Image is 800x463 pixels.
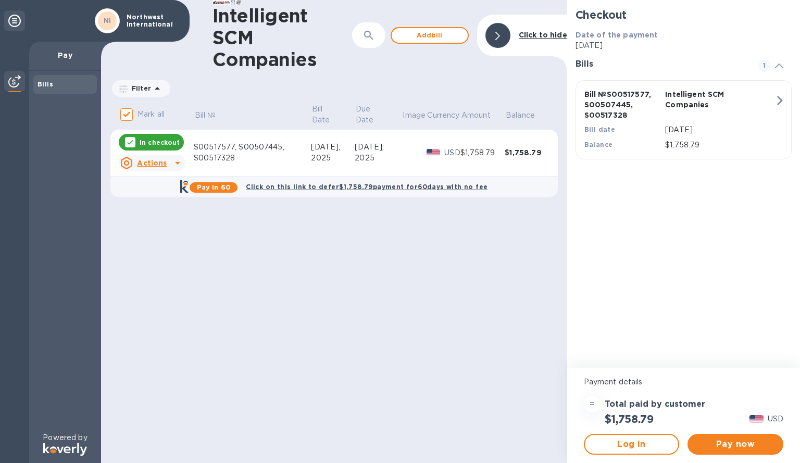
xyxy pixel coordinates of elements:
span: Balance [506,110,548,121]
u: Actions [137,159,167,167]
h2: Checkout [576,8,792,21]
b: Bill date [584,126,616,133]
b: Click to hide [519,31,567,39]
b: Pay in 60 [197,183,231,191]
p: Northwest International [127,14,179,28]
p: Bill № [195,110,216,121]
b: NI [104,17,111,24]
span: Add bill [400,29,459,42]
p: Mark all [137,109,165,120]
div: $1,758.79 [505,147,549,158]
p: Pay [37,50,93,60]
span: Pay now [696,438,775,451]
p: USD [768,414,783,424]
p: Filter [128,84,151,93]
p: Intelligent SCM Companies [665,89,742,110]
b: Click on this link to defer $1,758.79 payment for 60 days with no fee [246,183,488,191]
button: Addbill [391,27,469,44]
img: USD [749,415,764,422]
p: Amount [461,110,491,121]
p: USD [444,147,460,158]
span: Bill № [195,110,230,121]
div: 2025 [355,153,402,164]
img: Logo [43,443,87,456]
h1: Intelligent SCM Companies [213,5,352,70]
span: Log in [593,438,670,451]
div: $1,758.79 [460,147,505,158]
p: Powered by [43,432,87,443]
p: Currency [427,110,459,121]
img: USD [427,149,441,156]
div: S00517577, S00507445, S00517328 [194,142,311,164]
span: Due Date [356,104,401,126]
p: [DATE] [576,40,792,51]
button: Log in [584,434,680,455]
h3: Total paid by customer [605,399,705,409]
p: Bill Date [312,104,341,126]
button: Bill №S00517577, S00507445, S00517328Intelligent SCM CompaniesBill date[DATE]Balance$1,758.79 [576,80,792,159]
p: In checkout [140,138,180,147]
div: 2025 [311,153,355,164]
b: Balance [584,141,613,148]
b: Bills [37,80,53,88]
div: = [584,396,601,412]
p: $1,758.79 [665,140,774,151]
span: Amount [461,110,504,121]
p: Bill № S00517577, S00507445, S00517328 [584,89,661,120]
div: [DATE], [355,142,402,153]
button: Pay now [687,434,783,455]
span: 1 [758,59,771,72]
p: Payment details [584,377,783,387]
h2: $1,758.79 [605,412,654,426]
p: Balance [506,110,535,121]
div: [DATE], [311,142,355,153]
p: [DATE] [665,124,774,135]
b: Date of the payment [576,31,658,39]
p: Due Date [356,104,387,126]
p: Image [403,110,426,121]
span: Bill Date [312,104,354,126]
h3: Bills [576,59,746,69]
